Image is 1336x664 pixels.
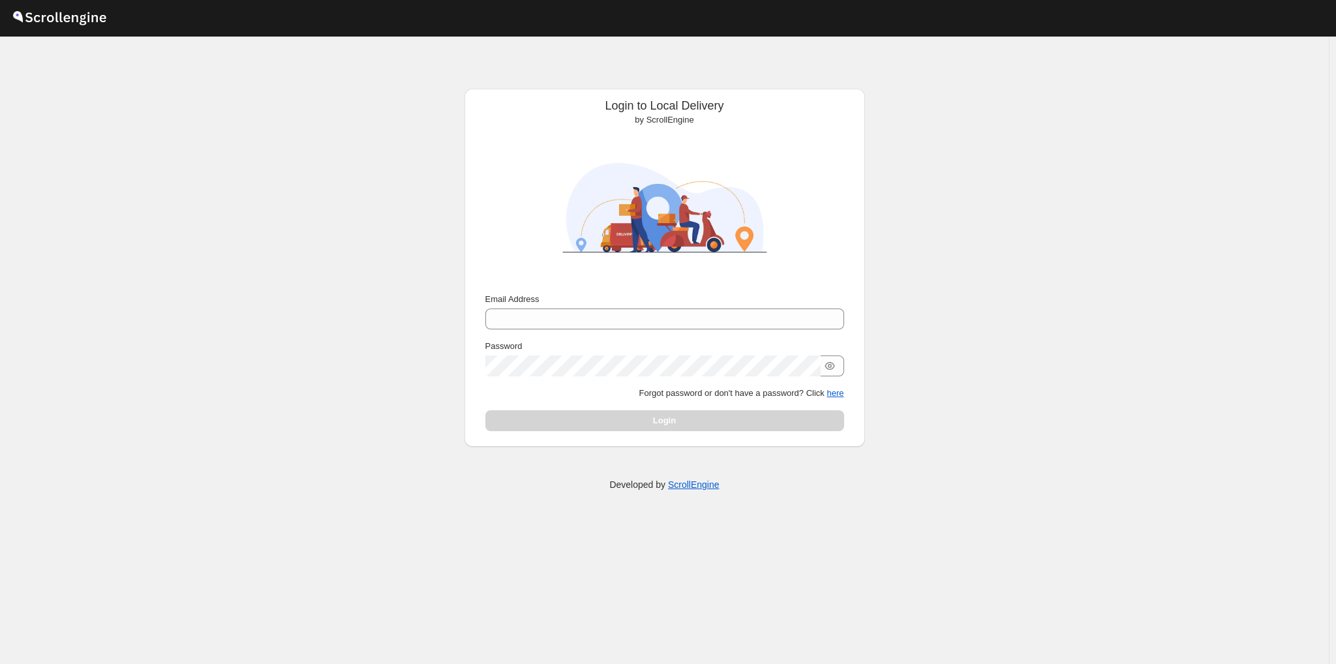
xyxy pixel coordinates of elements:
[609,478,719,491] p: Developed by
[551,132,779,284] img: ScrollEngine
[485,341,523,351] span: Password
[827,388,843,398] button: here
[485,387,844,400] p: Forgot password or don't have a password? Click
[668,479,720,490] a: ScrollEngine
[485,294,539,304] span: Email Address
[475,99,855,127] div: Login to Local Delivery
[635,115,693,125] span: by ScrollEngine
